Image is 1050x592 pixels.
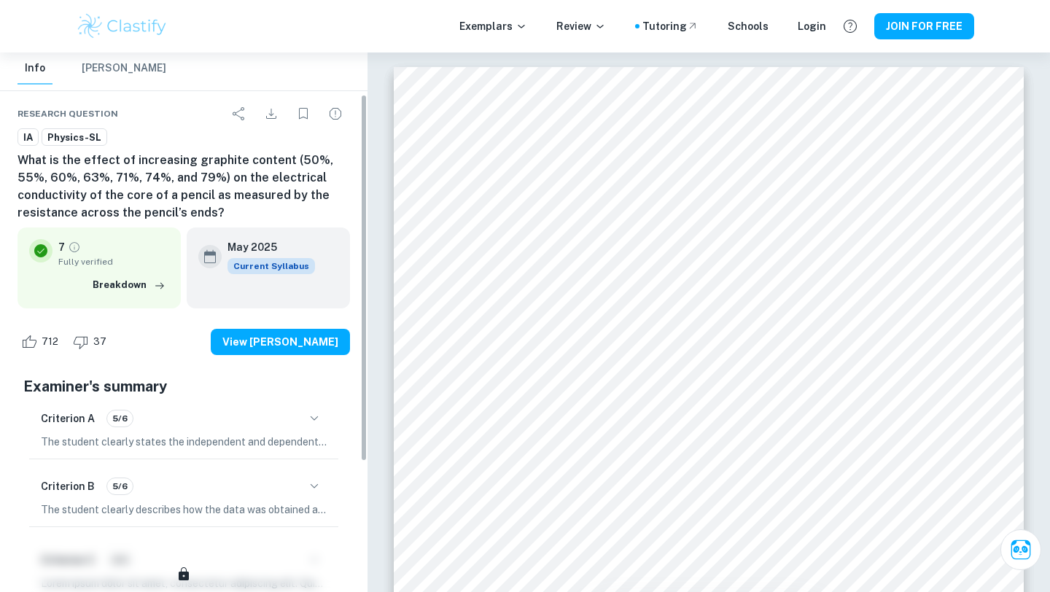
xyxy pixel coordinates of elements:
[227,258,315,274] span: Current Syllabus
[211,329,350,355] button: View [PERSON_NAME]
[85,335,114,349] span: 37
[89,274,169,296] button: Breakdown
[17,52,52,85] button: Info
[58,239,65,255] p: 7
[68,241,81,254] a: Grade fully verified
[18,131,38,145] span: IA
[728,18,769,34] a: Schools
[17,330,66,354] div: Like
[321,99,350,128] div: Report issue
[227,258,315,274] div: This exemplar is based on the current syllabus. Feel free to refer to it for inspiration/ideas wh...
[798,18,826,34] a: Login
[874,13,974,39] button: JOIN FOR FREE
[642,18,699,34] a: Tutoring
[107,412,133,425] span: 5/6
[556,18,606,34] p: Review
[76,12,168,41] img: Clastify logo
[23,375,344,397] h5: Examiner's summary
[58,255,169,268] span: Fully verified
[41,478,95,494] h6: Criterion B
[17,107,118,120] span: Research question
[69,330,114,354] div: Dislike
[225,99,254,128] div: Share
[1000,529,1041,570] button: Ask Clai
[42,128,107,147] a: Physics-SL
[34,335,66,349] span: 712
[257,99,286,128] div: Download
[227,239,303,255] h6: May 2025
[459,18,527,34] p: Exemplars
[838,14,863,39] button: Help and Feedback
[17,152,350,222] h6: What is the effect of increasing graphite content (50%, 55%, 60%, 63%, 71%, 74%, and 79%) on the ...
[42,131,106,145] span: Physics-SL
[41,502,327,518] p: The student clearly describes how the data was obtained and processed, demonstrating a detailed a...
[17,128,39,147] a: IA
[41,434,327,450] p: The student clearly states the independent and dependent variables in the research question, incl...
[289,99,318,128] div: Bookmark
[41,410,95,427] h6: Criterion A
[107,480,133,493] span: 5/6
[82,52,166,85] button: [PERSON_NAME]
